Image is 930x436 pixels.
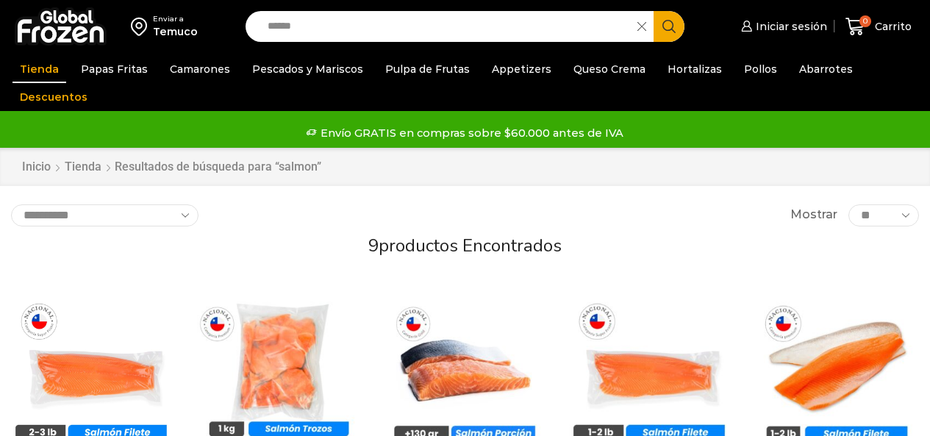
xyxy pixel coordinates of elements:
[737,12,827,41] a: Iniciar sesión
[566,55,653,83] a: Queso Crema
[131,14,153,39] img: address-field-icon.svg
[12,83,95,111] a: Descuentos
[153,14,198,24] div: Enviar a
[12,55,66,83] a: Tienda
[11,204,198,226] select: Pedido de la tienda
[752,19,827,34] span: Iniciar sesión
[368,234,379,257] span: 9
[790,207,837,224] span: Mostrar
[21,159,321,176] nav: Breadcrumb
[153,24,198,39] div: Temuco
[64,159,102,176] a: Tienda
[842,10,915,44] a: 0 Carrito
[379,234,562,257] span: productos encontrados
[245,55,371,83] a: Pescados y Mariscos
[792,55,860,83] a: Abarrotes
[484,55,559,83] a: Appetizers
[871,19,912,34] span: Carrito
[162,55,237,83] a: Camarones
[378,55,477,83] a: Pulpa de Frutas
[654,11,684,42] button: Search button
[74,55,155,83] a: Papas Fritas
[115,160,321,174] h1: Resultados de búsqueda para “salmon”
[660,55,729,83] a: Hortalizas
[859,15,871,27] span: 0
[21,159,51,176] a: Inicio
[737,55,784,83] a: Pollos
